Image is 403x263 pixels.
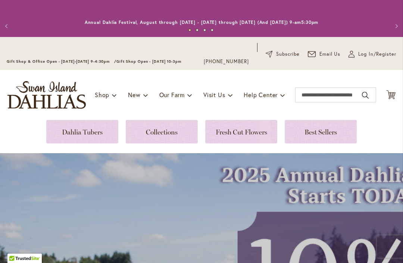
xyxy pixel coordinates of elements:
span: Gift Shop & Office Open - [DATE]-[DATE] 9-4:30pm / [7,59,116,64]
a: Subscribe [266,50,300,58]
span: Gift Shop Open - [DATE] 10-3pm [116,59,181,64]
span: Shop [95,91,109,99]
span: Help Center [244,91,278,99]
button: 1 of 4 [188,29,191,31]
span: Visit Us [203,91,225,99]
button: 4 of 4 [211,29,213,31]
span: New [128,91,140,99]
span: Email Us [319,50,341,58]
a: Log In/Register [349,50,396,58]
button: 3 of 4 [203,29,206,31]
button: 2 of 4 [196,29,199,31]
a: [PHONE_NUMBER] [204,58,249,65]
button: Next [388,19,403,34]
span: Our Farm [159,91,185,99]
a: Annual Dahlia Festival, August through [DATE] - [DATE] through [DATE] (And [DATE]) 9-am5:30pm [85,19,319,25]
a: store logo [7,81,86,109]
span: Log In/Register [358,50,396,58]
span: Subscribe [276,50,300,58]
a: Email Us [308,50,341,58]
